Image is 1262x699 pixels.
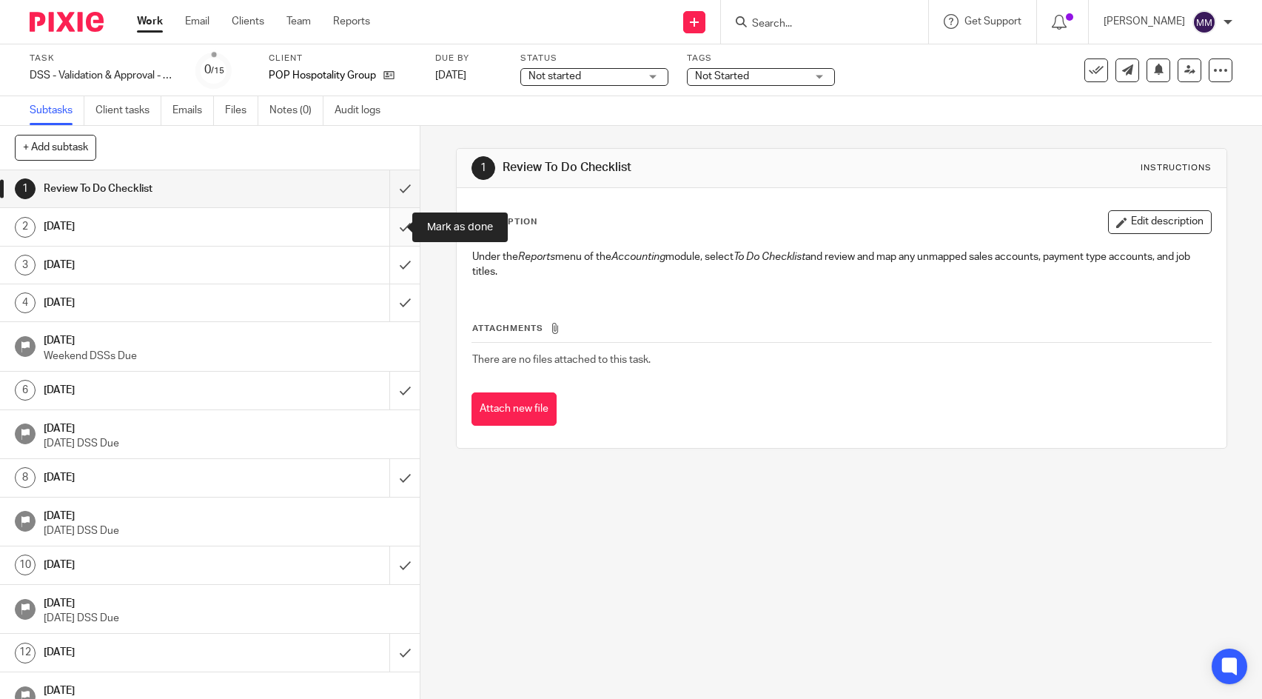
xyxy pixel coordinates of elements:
a: Work [137,14,163,29]
div: 8 [15,467,36,488]
a: Client tasks [95,96,161,125]
em: Accounting [611,252,665,262]
p: [PERSON_NAME] [1104,14,1185,29]
div: 2 [15,217,36,238]
span: Not Started [695,71,749,81]
div: 10 [15,555,36,575]
span: Get Support [964,16,1021,27]
h1: [DATE] [44,466,264,489]
span: Not started [528,71,581,81]
div: 12 [15,643,36,663]
span: There are no files attached to this task. [472,355,651,365]
h1: [DATE] [44,330,406,348]
div: 1 [15,178,36,199]
h1: [DATE] [44,292,264,314]
h1: Review To Do Checklist [503,160,873,175]
a: Reports [333,14,370,29]
div: Instructions [1141,162,1212,174]
h1: Review To Do Checklist [44,178,264,200]
div: 3 [15,255,36,275]
label: Client [269,53,417,64]
span: Attachments [472,324,543,332]
button: Edit description [1108,210,1212,234]
div: 4 [15,292,36,313]
h1: [DATE] [44,215,264,238]
h1: [DATE] [44,379,264,401]
em: Reports [518,252,555,262]
div: 6 [15,380,36,401]
h1: [DATE] [44,680,406,698]
p: POP Hospotality Group [269,68,376,83]
label: Task [30,53,178,64]
label: Status [520,53,668,64]
em: To Do Checklist [734,252,805,262]
a: Subtasks [30,96,84,125]
div: DSS - Validation &amp; Approval - week 39 [30,68,178,83]
p: Weekend DSSs Due [44,349,406,364]
button: Attach new file [471,392,557,426]
a: Emails [172,96,214,125]
span: [DATE] [435,70,466,81]
h1: [DATE] [44,254,264,276]
p: [DATE] DSS Due [44,524,406,538]
input: Search [751,18,884,31]
a: Email [185,14,209,29]
h1: [DATE] [44,418,406,436]
h1: [DATE] [44,641,264,663]
a: Notes (0) [269,96,323,125]
h1: [DATE] [44,592,406,611]
div: 1 [471,156,495,180]
a: Audit logs [335,96,392,125]
a: Clients [232,14,264,29]
a: Team [286,14,311,29]
h1: [DATE] [44,505,406,524]
button: + Add subtask [15,135,96,160]
img: Pixie [30,12,104,32]
p: [DATE] DSS Due [44,436,406,451]
p: [DATE] DSS Due [44,611,406,626]
small: /15 [211,67,224,75]
div: DSS - Validation & Approval - week 39 [30,68,178,83]
a: Files [225,96,258,125]
img: svg%3E [1192,10,1216,34]
div: 0 [204,61,224,78]
h1: [DATE] [44,554,264,576]
p: Description [471,216,537,228]
p: Under the menu of the module, select and review and map any unmapped sales accounts, payment type... [472,250,1211,280]
label: Tags [687,53,835,64]
label: Due by [435,53,502,64]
